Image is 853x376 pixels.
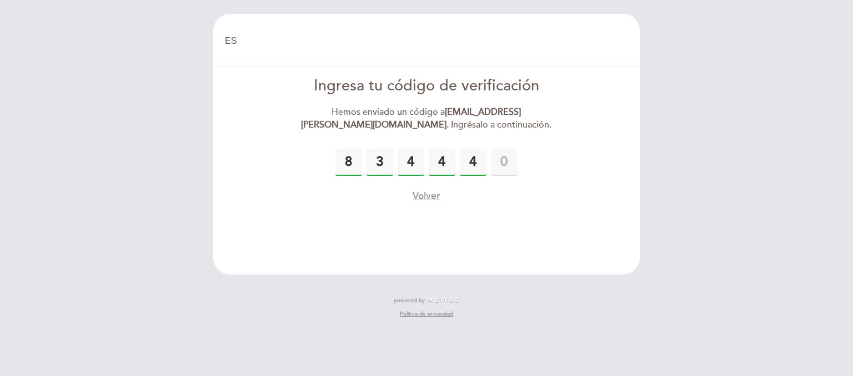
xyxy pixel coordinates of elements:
[301,106,521,130] strong: [EMAIL_ADDRESS][PERSON_NAME][DOMAIN_NAME]
[394,297,425,304] span: powered by
[428,298,459,303] img: MEITRE
[299,75,554,97] div: Ingresa tu código de verificación
[460,149,486,176] input: 0
[398,149,424,176] input: 0
[491,149,518,176] input: 0
[413,189,440,203] button: Volver
[394,297,459,304] a: powered by
[429,149,455,176] input: 0
[335,149,362,176] input: 0
[367,149,393,176] input: 0
[299,106,554,131] div: Hemos enviado un código a . Ingrésalo a continuación.
[400,310,453,318] a: Política de privacidad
